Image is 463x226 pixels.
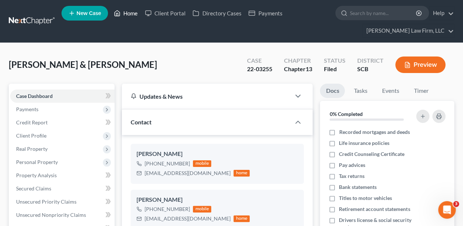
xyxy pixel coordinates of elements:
span: Contact [131,119,152,125]
div: [PHONE_NUMBER] [145,160,190,167]
input: Search by name... [350,6,417,20]
a: Credit Report [10,116,115,129]
span: Retirement account statements [339,205,410,213]
span: Personal Property [16,159,58,165]
a: Unsecured Nonpriority Claims [10,208,115,222]
div: Case [247,56,272,65]
a: Events [376,84,405,98]
div: District [357,56,384,65]
a: Docs [320,84,345,98]
span: Titles to motor vehicles [339,194,392,202]
button: Preview [395,56,445,73]
div: [EMAIL_ADDRESS][DOMAIN_NAME] [145,215,231,222]
span: Real Property [16,146,48,152]
a: Payments [245,7,286,20]
div: mobile [193,206,211,212]
div: SCB [357,65,384,73]
a: Home [110,7,141,20]
div: home [234,215,250,222]
span: 3 [453,201,459,207]
iframe: Intercom live chat [438,201,456,219]
a: Directory Cases [189,7,245,20]
a: [PERSON_NAME] Law Firm, LLC [363,24,454,37]
div: 22-03255 [247,65,272,73]
div: Updates & News [131,92,282,100]
span: Unsecured Priority Claims [16,198,76,205]
div: Status [324,56,346,65]
a: Property Analysis [10,169,115,182]
a: Client Portal [141,7,189,20]
span: Property Analysis [16,172,57,178]
a: Timer [408,84,434,98]
div: [PERSON_NAME] [137,196,298,204]
span: Credit Counseling Certificate [339,150,404,158]
div: Chapter [284,56,312,65]
span: Payments [16,106,38,112]
span: [PERSON_NAME] & [PERSON_NAME] [9,59,157,70]
span: Credit Report [16,119,48,125]
div: Filed [324,65,346,73]
strong: 0% Completed [329,111,362,117]
div: [PERSON_NAME] [137,150,298,158]
a: Case Dashboard [10,90,115,103]
a: Tasks [348,84,373,98]
span: Bank statements [339,183,377,191]
div: [EMAIL_ADDRESS][DOMAIN_NAME] [145,169,231,177]
a: Secured Claims [10,182,115,195]
a: Unsecured Priority Claims [10,195,115,208]
span: New Case [76,11,101,16]
span: Client Profile [16,132,46,139]
span: Secured Claims [16,185,51,192]
span: Recorded mortgages and deeds [339,128,410,136]
span: Case Dashboard [16,93,53,99]
span: Pay advices [339,161,365,169]
span: Tax returns [339,172,365,180]
span: Life insurance policies [339,139,389,147]
div: [PHONE_NUMBER] [145,205,190,213]
a: Help [429,7,454,20]
div: Chapter [284,65,312,73]
span: Unsecured Nonpriority Claims [16,212,86,218]
div: mobile [193,160,211,167]
div: home [234,170,250,176]
span: 13 [306,65,312,72]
